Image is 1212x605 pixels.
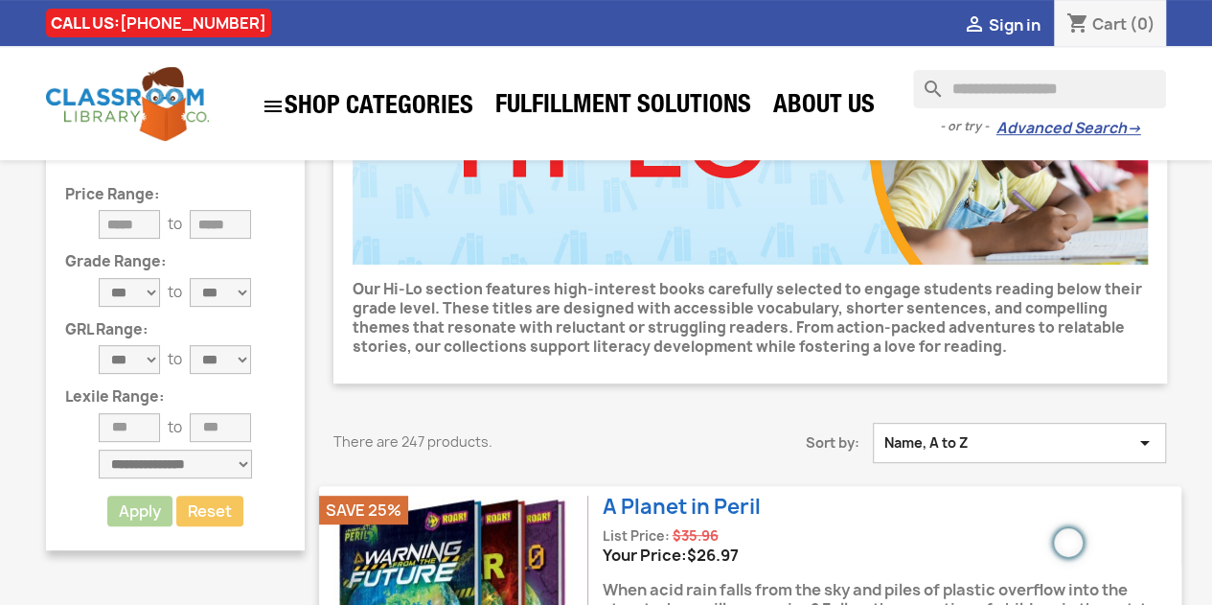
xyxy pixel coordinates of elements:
[962,14,985,37] i: 
[168,215,182,234] p: to
[913,70,1166,108] input: Search
[107,496,172,526] button: Apply
[168,418,182,437] p: to
[693,433,874,453] span: Sort by:
[120,12,266,34] a: [PHONE_NUMBER]
[1126,119,1140,138] span: →
[176,496,243,526] a: Reset
[65,187,286,203] p: Price Range:
[168,350,182,369] p: to
[603,546,1181,565] div: Your Price:
[995,119,1140,138] a: Advanced Search→
[65,254,286,270] p: Grade Range:
[46,9,271,37] div: CALL US:
[673,526,719,546] span: Regular price
[252,85,483,128] a: SHOP CATEGORIES
[764,88,884,127] a: About Us
[603,493,761,521] a: A Planet in Peril
[65,138,286,163] p: Filter By
[333,432,664,452] p: There are 247 products.
[1132,433,1155,453] i: 
[962,14,1040,35] a:  Sign in
[873,423,1166,463] button: Sort by selection
[1129,13,1155,35] span: (0)
[939,117,995,136] span: - or try -
[168,283,182,302] p: to
[353,280,1148,357] p: Our Hi-Lo section features high-interest books carefully selected to engage students reading belo...
[687,545,739,566] span: Price
[988,14,1040,35] span: Sign in
[603,527,670,545] span: List Price:
[319,496,408,524] li: Save 25%
[262,95,285,118] i: 
[486,88,761,127] a: Fulfillment Solutions
[65,322,286,338] p: GRL Range:
[1065,13,1088,36] i: shopping_cart
[1091,13,1126,35] span: Cart
[913,70,936,93] i: search
[65,389,286,406] p: Lexile Range:
[46,67,209,141] img: Classroom Library Company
